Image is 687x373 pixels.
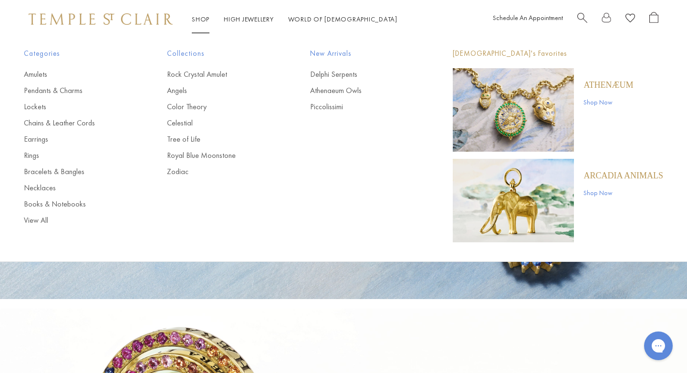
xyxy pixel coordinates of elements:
a: Schedule An Appointment [493,13,563,22]
a: ARCADIA ANIMALS [583,170,663,181]
a: Zodiac [167,166,272,177]
a: Necklaces [24,183,129,193]
a: Pendants & Charms [24,85,129,96]
a: Books & Notebooks [24,199,129,209]
a: High JewelleryHigh Jewellery [224,15,274,23]
a: Amulets [24,69,129,80]
a: Chains & Leather Cords [24,118,129,128]
a: Delphi Serpents [310,69,415,80]
a: Celestial [167,118,272,128]
span: Collections [167,48,272,60]
a: Royal Blue Moonstone [167,150,272,161]
a: Color Theory [167,102,272,112]
a: Shop Now [583,187,663,198]
a: ShopShop [192,15,209,23]
a: Bracelets & Bangles [24,166,129,177]
a: Search [577,12,587,27]
a: Piccolissimi [310,102,415,112]
a: View All [24,215,129,226]
span: New Arrivals [310,48,415,60]
a: Rings [24,150,129,161]
a: Rock Crystal Amulet [167,69,272,80]
a: World of [DEMOGRAPHIC_DATA]World of [DEMOGRAPHIC_DATA] [288,15,397,23]
a: Tree of Life [167,134,272,145]
a: Lockets [24,102,129,112]
a: Shop Now [583,97,633,107]
a: Angels [167,85,272,96]
img: Temple St. Clair [29,13,173,25]
a: Athenæum [583,80,633,90]
a: View Wishlist [625,12,635,27]
a: Athenaeum Owls [310,85,415,96]
nav: Main navigation [192,13,397,25]
p: [DEMOGRAPHIC_DATA]'s Favorites [453,48,663,60]
iframe: Gorgias live chat messenger [639,328,677,363]
a: Open Shopping Bag [649,12,658,27]
a: Earrings [24,134,129,145]
span: Categories [24,48,129,60]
